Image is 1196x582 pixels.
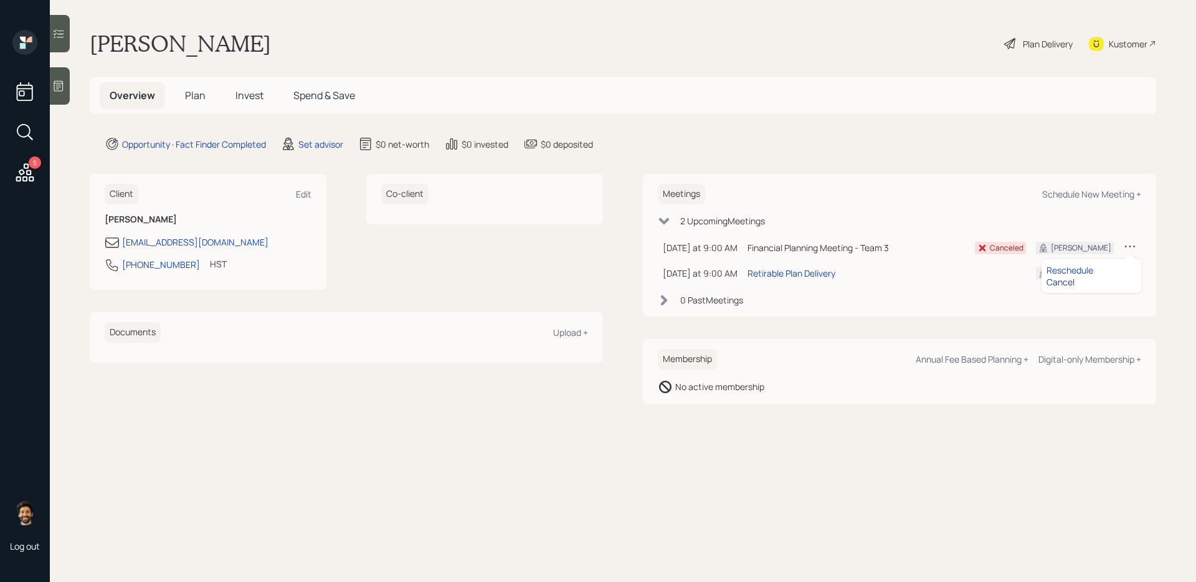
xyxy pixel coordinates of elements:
div: Retirable Plan Delivery [747,267,835,280]
div: 0 Past Meeting s [680,293,743,307]
div: Edit [296,188,311,200]
h6: Client [105,184,138,204]
h6: Membership [658,349,717,370]
div: [EMAIL_ADDRESS][DOMAIN_NAME] [122,236,268,249]
div: Annual Fee Based Planning + [916,353,1028,365]
h1: [PERSON_NAME] [90,30,271,57]
div: Cancel [1046,276,1136,288]
div: Opportunity · Fact Finder Completed [122,138,266,151]
div: Financial Planning Meeting - Team 3 [747,241,965,254]
div: $0 deposited [541,138,593,151]
div: Kustomer [1109,37,1147,50]
div: No active membership [675,380,764,393]
div: $0 net-worth [376,138,429,151]
span: Plan [185,88,206,102]
div: Upload + [553,327,588,338]
img: eric-schwartz-headshot.png [12,500,37,525]
div: Canceled [990,242,1023,254]
div: [PERSON_NAME] [1051,242,1111,254]
div: Log out [10,540,40,552]
h6: Meetings [658,184,705,204]
div: $0 invested [462,138,508,151]
div: Digital-only Membership + [1038,353,1141,365]
div: 5 [29,156,41,169]
div: [DATE] at 9:00 AM [663,241,738,254]
div: HST [210,257,227,270]
h6: [PERSON_NAME] [105,214,311,225]
div: [DATE] at 9:00 AM [663,267,738,280]
div: 2 Upcoming Meeting s [680,214,765,227]
h6: Co-client [381,184,429,204]
div: Set advisor [298,138,343,151]
div: Plan Delivery [1023,37,1073,50]
div: [PHONE_NUMBER] [122,258,200,271]
div: Schedule New Meeting + [1042,188,1141,200]
h6: Documents [105,322,161,343]
span: Spend & Save [293,88,355,102]
span: Overview [110,88,155,102]
span: Invest [235,88,263,102]
div: Reschedule [1046,264,1136,276]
